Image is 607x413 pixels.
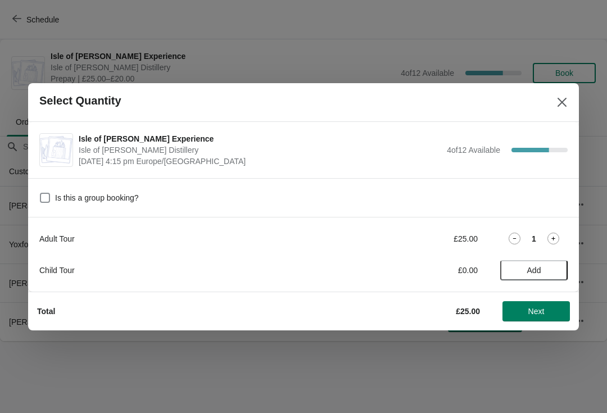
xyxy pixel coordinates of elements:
div: Child Tour [39,265,351,276]
div: £25.00 [374,233,478,244]
span: Is this a group booking? [55,192,139,203]
div: £0.00 [374,265,478,276]
span: [DATE] 4:15 pm Europe/[GEOGRAPHIC_DATA] [79,156,441,167]
button: Close [552,92,572,112]
span: 4 of 12 Available [447,146,500,155]
button: Add [500,260,568,280]
button: Next [502,301,570,321]
h2: Select Quantity [39,94,121,107]
span: Isle of [PERSON_NAME] Distillery [79,144,441,156]
strong: 1 [532,233,536,244]
span: Add [527,266,541,275]
strong: £25.00 [456,307,480,316]
strong: Total [37,307,55,316]
div: Adult Tour [39,233,351,244]
img: Isle of Harris Gin Experience | Isle of Harris Distillery | September 30 | 4:15 pm Europe/London [40,136,73,163]
span: Isle of [PERSON_NAME] Experience [79,133,441,144]
span: Next [528,307,545,316]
